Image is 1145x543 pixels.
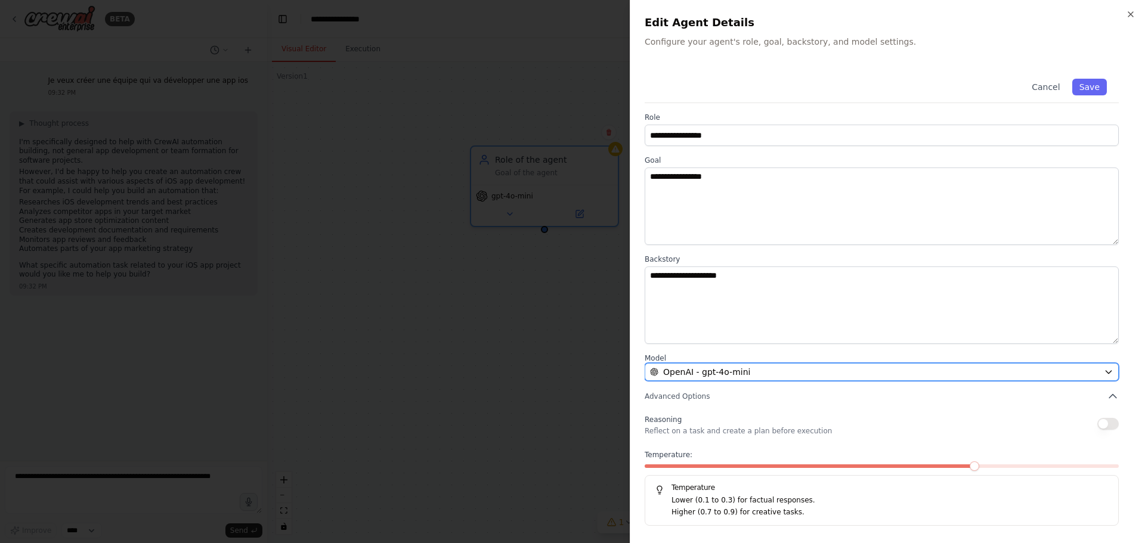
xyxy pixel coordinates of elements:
label: Backstory [645,255,1119,264]
p: Lower (0.1 to 0.3) for factual responses. [671,495,1109,507]
button: Cancel [1025,79,1067,95]
button: Save [1072,79,1107,95]
p: Reflect on a task and create a plan before execution [645,426,832,436]
h5: Temperature [655,483,1109,492]
label: Goal [645,156,1119,165]
span: Reasoning [645,415,682,424]
h2: Edit Agent Details [645,14,1131,31]
span: Temperature: [645,450,692,460]
p: Configure your agent's role, goal, backstory, and model settings. [645,36,1131,48]
span: OpenAI - gpt-4o-mini [663,366,750,378]
button: OpenAI - gpt-4o-mini [645,363,1119,381]
label: Model [645,353,1119,363]
button: Advanced Options [645,390,1119,402]
p: Higher (0.7 to 0.9) for creative tasks. [671,507,1109,519]
span: Advanced Options [645,392,710,401]
label: Role [645,113,1119,122]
